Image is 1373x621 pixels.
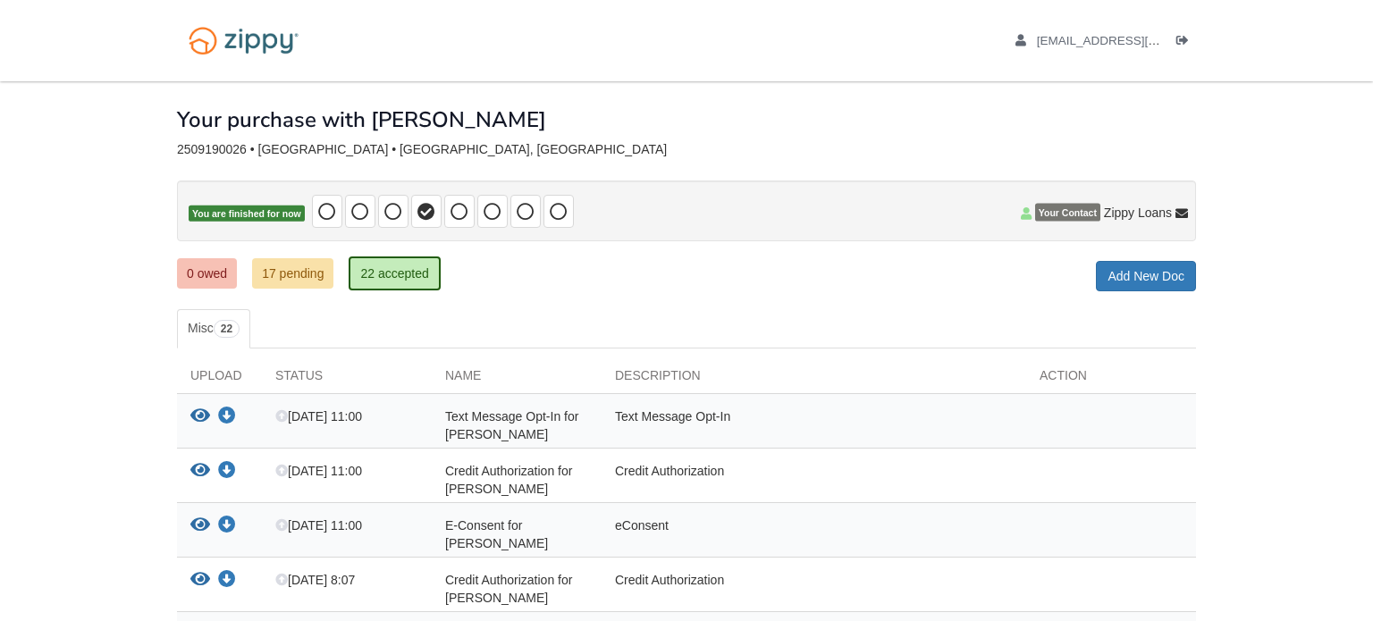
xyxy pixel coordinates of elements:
img: Logo [177,18,310,63]
div: Status [262,366,432,393]
a: Log out [1176,34,1196,52]
div: eConsent [602,516,1026,552]
a: 17 pending [252,258,333,289]
span: Text Message Opt-In for [PERSON_NAME] [445,409,578,441]
div: Text Message Opt-In [602,407,1026,443]
div: Name [432,366,602,393]
span: Your Contact [1035,204,1100,222]
span: Zippy Loans [1104,204,1172,222]
div: Credit Authorization [602,571,1026,607]
a: Download E-Consent for Christopher Whitehead [218,519,236,533]
div: Description [602,366,1026,393]
a: Misc [177,309,250,348]
a: edit profile [1015,34,1242,52]
span: E-Consent for [PERSON_NAME] [445,518,548,550]
span: Credit Authorization for [PERSON_NAME] [445,573,572,605]
span: You are finished for now [189,206,305,222]
button: View Text Message Opt-In for Christopher Whitehead [190,407,210,426]
span: [DATE] 11:00 [275,518,362,533]
a: 22 accepted [349,256,440,290]
span: 22 [214,320,240,338]
span: ace.sgs@gmail.com [1037,34,1242,47]
a: 0 owed [177,258,237,289]
div: Credit Authorization [602,462,1026,498]
div: Upload [177,366,262,393]
button: View E-Consent for Christopher Whitehead [190,516,210,535]
div: Action [1026,366,1196,393]
a: Download Text Message Opt-In for Christopher Whitehead [218,410,236,424]
span: [DATE] 11:00 [275,464,362,478]
button: View Credit Authorization for Christopher Whitehead [190,462,210,481]
a: Download Credit Authorization for Christopher Whitehead [218,465,236,479]
span: Credit Authorization for [PERSON_NAME] [445,464,572,496]
a: Download Credit Authorization for Simon Sanchez [218,574,236,588]
span: [DATE] 8:07 [275,573,355,587]
span: [DATE] 11:00 [275,409,362,424]
h1: Your purchase with [PERSON_NAME] [177,108,546,131]
a: Add New Doc [1096,261,1196,291]
div: 2509190026 • [GEOGRAPHIC_DATA] • [GEOGRAPHIC_DATA], [GEOGRAPHIC_DATA] [177,142,1196,157]
button: View Credit Authorization for Simon Sanchez [190,571,210,590]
